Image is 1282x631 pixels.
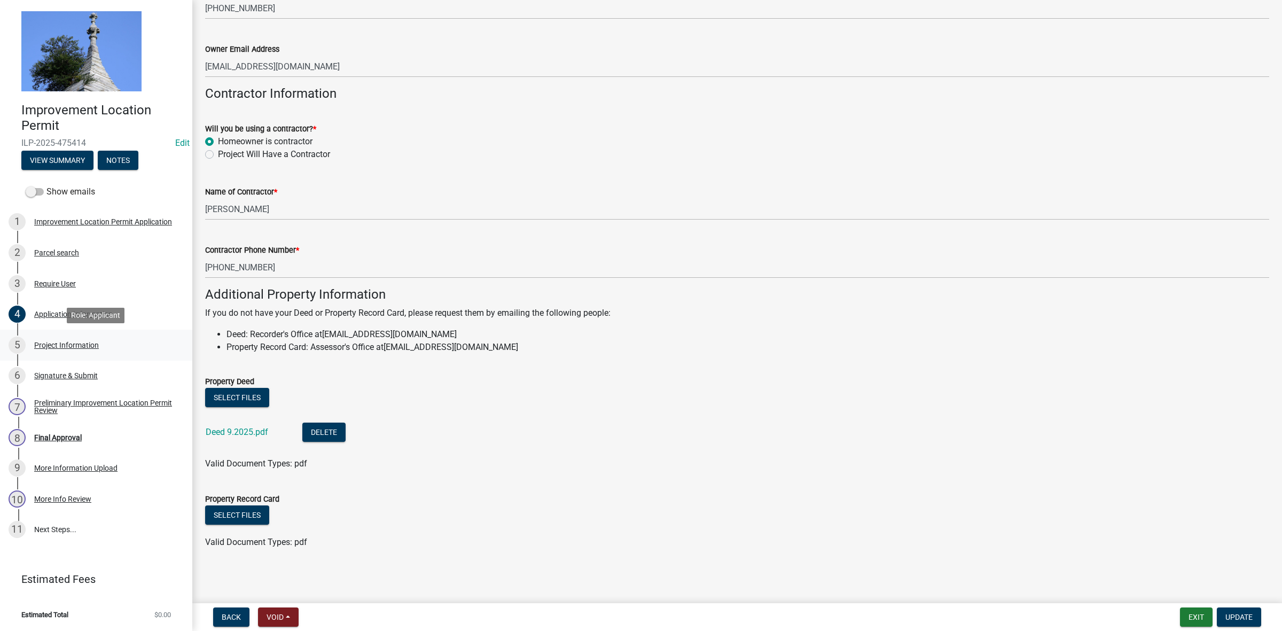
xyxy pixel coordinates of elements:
button: Delete [302,423,346,442]
wm-modal-confirm: Notes [98,157,138,165]
div: 6 [9,367,26,384]
a: [EMAIL_ADDRESS][DOMAIN_NAME] [384,342,518,352]
button: Select files [205,388,269,407]
span: Valid Document Types: pdf [205,458,307,469]
a: Estimated Fees [9,568,175,590]
label: Will you be using a contractor? [205,126,316,133]
a: Deed 9.2025.pdf [206,427,268,437]
wm-modal-confirm: Edit Application Number [175,138,190,148]
button: Void [258,607,299,627]
label: Name of Contractor [205,189,277,196]
span: ILP-2025-475414 [21,138,171,148]
div: Signature & Submit [34,372,98,379]
h4: Contractor Information [205,86,1269,102]
div: 8 [9,429,26,446]
span: Valid Document Types: pdf [205,537,307,547]
button: View Summary [21,151,93,170]
label: Property Deed [205,378,254,386]
a: [EMAIL_ADDRESS][DOMAIN_NAME] [322,329,457,339]
h4: Improvement Location Permit [21,103,184,134]
a: Edit [175,138,190,148]
div: More Info Review [34,495,91,503]
span: Void [267,613,284,621]
wm-modal-confirm: Summary [21,157,93,165]
span: Update [1225,613,1253,621]
div: Application Information [34,310,113,318]
div: Final Approval [34,434,82,441]
button: Notes [98,151,138,170]
h4: Additional Property Information [205,287,1269,302]
div: Role: Applicant [67,308,124,323]
button: Select files [205,505,269,525]
div: 4 [9,306,26,323]
label: Property Record Card [205,496,279,503]
label: Owner Email Address [205,46,279,53]
span: Back [222,613,241,621]
div: Parcel search [34,249,79,256]
label: Homeowner is contractor [218,135,312,148]
div: Improvement Location Permit Application [34,218,172,225]
button: Back [213,607,249,627]
div: 5 [9,337,26,354]
p: If you do not have your Deed or Property Record Card, please request them by emailing the followi... [205,307,1269,320]
span: Estimated Total [21,611,68,618]
div: 1 [9,213,26,230]
button: Exit [1180,607,1213,627]
wm-modal-confirm: Delete Document [302,428,346,438]
div: 10 [9,490,26,508]
label: Contractor Phone Number [205,247,299,254]
li: Property Record Card: Assessor's Office at [226,341,1269,354]
div: 3 [9,275,26,292]
div: 2 [9,244,26,261]
div: Preliminary Improvement Location Permit Review [34,399,175,414]
div: 9 [9,459,26,477]
div: Require User [34,280,76,287]
div: 7 [9,398,26,415]
div: 11 [9,521,26,538]
li: Deed: Recorder's Office at [226,328,1269,341]
img: Decatur County, Indiana [21,11,142,91]
div: Project Information [34,341,99,349]
button: Update [1217,607,1261,627]
label: Show emails [26,185,95,198]
span: $0.00 [154,611,171,618]
label: Project Will Have a Contractor [218,148,330,161]
div: More Information Upload [34,464,118,472]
